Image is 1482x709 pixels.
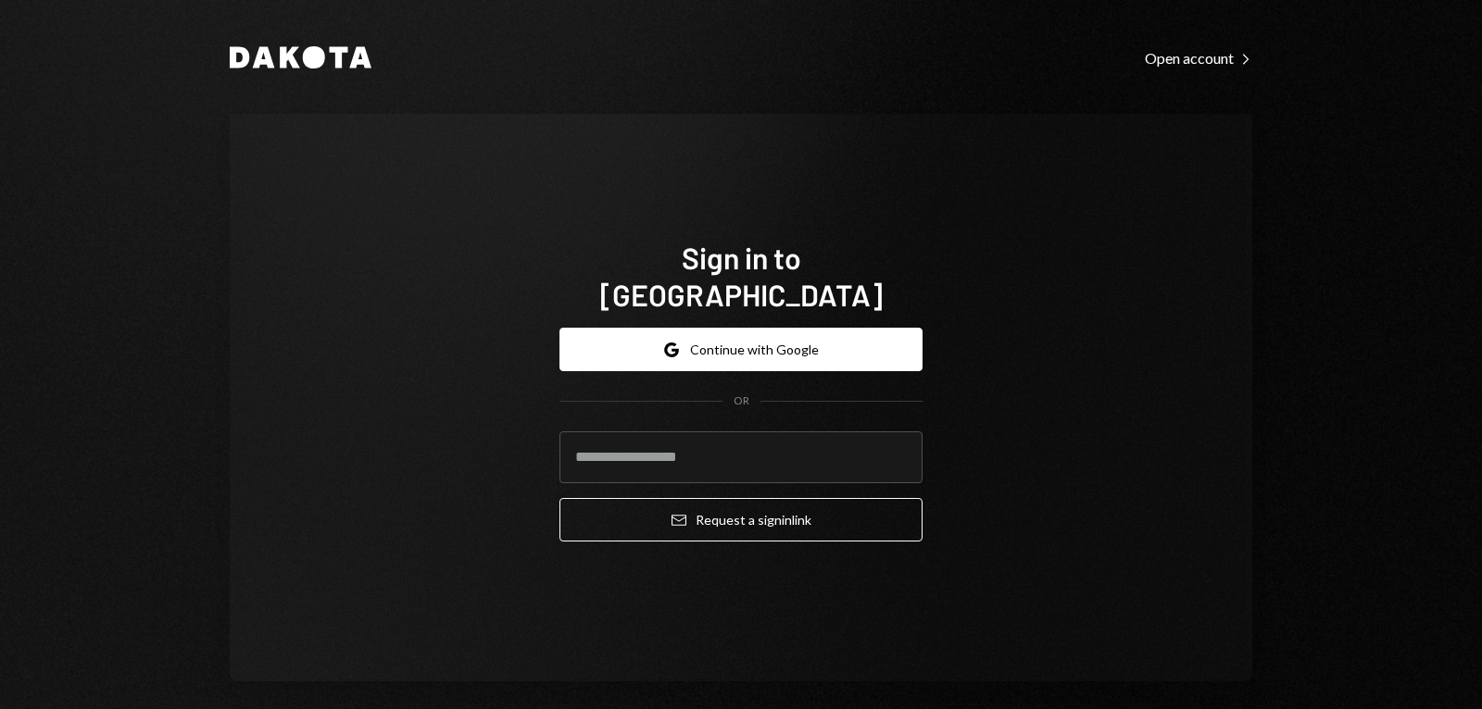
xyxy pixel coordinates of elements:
button: Continue with Google [559,328,923,371]
button: Request a signinlink [559,498,923,541]
a: Open account [1145,47,1252,68]
h1: Sign in to [GEOGRAPHIC_DATA] [559,239,923,313]
div: OR [734,393,749,409]
div: Open account [1145,49,1252,68]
